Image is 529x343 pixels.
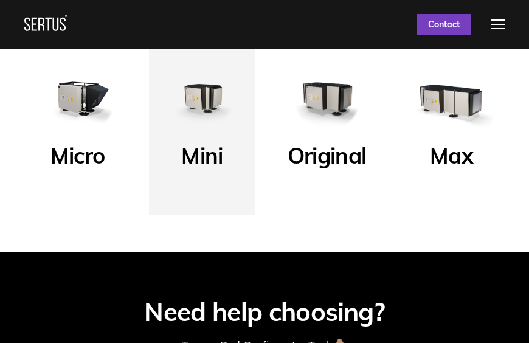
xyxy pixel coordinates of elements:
[50,142,105,171] p: Micro
[430,142,473,171] p: Max
[288,142,366,171] p: Original
[161,57,243,139] img: Mini
[410,57,493,139] img: Max
[144,297,384,327] div: Need help choosing?
[468,285,529,343] iframe: Chat Widget
[286,57,368,139] img: Original
[417,14,471,35] a: Contact
[181,142,223,171] p: Mini
[36,57,119,139] img: Micro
